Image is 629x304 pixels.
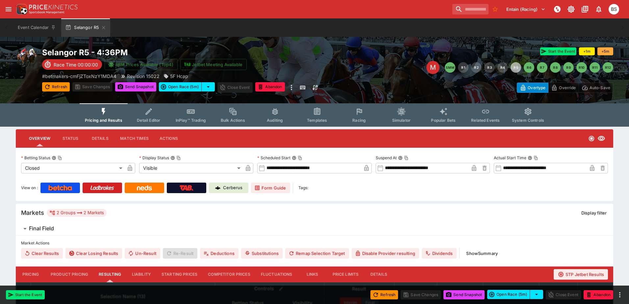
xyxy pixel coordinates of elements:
[609,4,619,14] div: Brendan Scoble
[16,47,37,68] img: horse_racing.png
[277,285,285,293] button: Bulk edit
[215,185,220,190] img: Cerberus
[56,131,85,146] button: Status
[431,118,456,123] span: Popular Bets
[590,62,600,73] button: R11
[603,62,613,73] button: R12
[530,290,543,299] button: select merge strategy
[267,118,283,123] span: Auditing
[511,62,521,73] button: R5
[202,82,215,91] button: select merge strategy
[352,118,366,123] span: Racing
[550,62,561,73] button: R8
[458,62,468,73] button: R1
[54,61,98,68] p: Race Time 00:00:00
[497,62,508,73] button: R4
[298,266,327,282] button: Links
[443,290,485,299] button: Send Snapshot
[85,118,122,123] span: Pricing and Results
[540,47,576,55] button: Start the Event
[288,82,295,93] button: more
[551,3,563,15] button: NOT Connected to PK
[3,3,14,15] button: open drawer
[487,290,530,299] button: Open Race (5m)
[16,266,45,282] button: Pricing
[251,183,290,193] a: Form Guide
[163,248,197,259] span: Re-Result
[593,3,605,15] button: Notifications
[292,156,296,160] button: Scheduled StartCopy To Clipboard
[471,62,482,73] button: R2
[42,47,328,58] h2: Copy To Clipboard
[159,82,202,91] button: Open Race (5m)
[24,131,56,146] button: Overview
[80,103,549,127] div: Event type filters
[563,62,574,73] button: R9
[452,4,489,14] input: search
[127,73,160,80] p: Revision 15022
[471,118,500,123] span: Related Events
[29,11,64,14] img: Sportsbook Management
[48,185,72,190] img: Betcha
[324,282,394,295] th: Result
[255,82,285,91] button: Abandon
[221,118,245,123] span: Bulk Actions
[327,266,364,282] button: Price Limits
[255,83,285,90] span: Mark an event as closed and abandoned.
[14,18,60,37] button: Event Calendar
[115,131,154,146] button: Match Times
[559,84,576,91] p: Override
[137,118,160,123] span: Detail Editor
[565,3,577,15] button: Toggle light/dark mode
[490,4,500,14] button: No Bookmarks
[579,3,591,15] button: Documentation
[554,269,608,280] button: STP Jetbet Results
[445,62,613,73] nav: pagination navigation
[537,62,547,73] button: R7
[200,248,239,259] button: Deductions
[203,266,256,282] button: Competitor Prices
[105,59,178,70] button: SRM Prices Available (Top4)
[285,248,349,259] button: Remap Selection Target
[125,248,160,259] span: Un-Result
[215,282,324,295] th: Controls
[376,155,397,161] p: Suspend At
[257,155,290,161] p: Scheduled Start
[398,156,403,160] button: Suspend AtCopy To Clipboard
[484,62,495,73] button: R3
[170,73,188,80] p: 5F Hcap
[307,118,327,123] span: Templates
[534,156,538,160] button: Copy To Clipboard
[154,131,184,146] button: Actions
[590,84,610,91] p: Auto-Save
[588,135,595,142] svg: Closed
[370,290,398,299] button: Refresh
[392,118,411,123] span: Simulator
[616,291,624,299] button: more
[579,83,613,93] button: Auto-Save
[85,131,115,146] button: Details
[164,73,188,80] div: 5F Hcap
[517,83,613,93] div: Start From
[21,163,125,173] div: Closed
[49,209,104,217] div: 2 Groups 2 Markets
[184,61,190,68] img: jetbet-logo.svg
[180,59,247,70] button: Jetbet Meeting Available
[445,62,455,73] button: SMM
[209,183,248,193] a: Cerberus
[241,248,283,259] button: Substitutions
[139,155,169,161] p: Display Status
[352,248,419,259] button: Disable Provider resulting
[21,209,44,216] h5: Markets
[52,156,56,160] button: Betting StatusCopy To Clipboard
[298,156,302,160] button: Copy To Clipboard
[256,266,298,282] button: Fluctuations
[494,155,526,161] p: Actual Start Time
[137,185,152,190] img: Neds
[298,183,308,193] label: Tags:
[21,248,63,259] button: Clear Results
[21,155,50,161] p: Betting Status
[512,118,544,123] span: System Controls
[524,62,534,73] button: R6
[584,290,613,299] button: Abandon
